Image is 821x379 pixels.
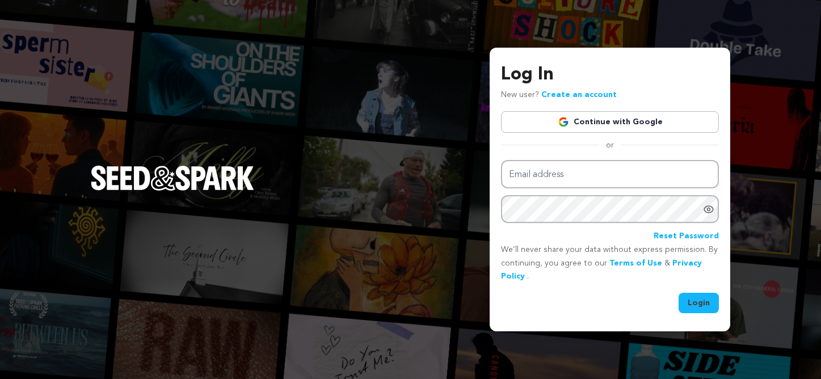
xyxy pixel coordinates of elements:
[91,166,254,213] a: Seed&Spark Homepage
[501,160,719,189] input: Email address
[703,204,714,215] a: Show password as plain text. Warning: this will display your password on the screen.
[501,89,617,102] p: New user?
[609,259,662,267] a: Terms of Use
[679,293,719,313] button: Login
[501,61,719,89] h3: Log In
[501,243,719,284] p: We’ll never share your data without express permission. By continuing, you agree to our & .
[654,230,719,243] a: Reset Password
[558,116,569,128] img: Google logo
[541,91,617,99] a: Create an account
[599,140,621,151] span: or
[91,166,254,191] img: Seed&Spark Logo
[501,111,719,133] a: Continue with Google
